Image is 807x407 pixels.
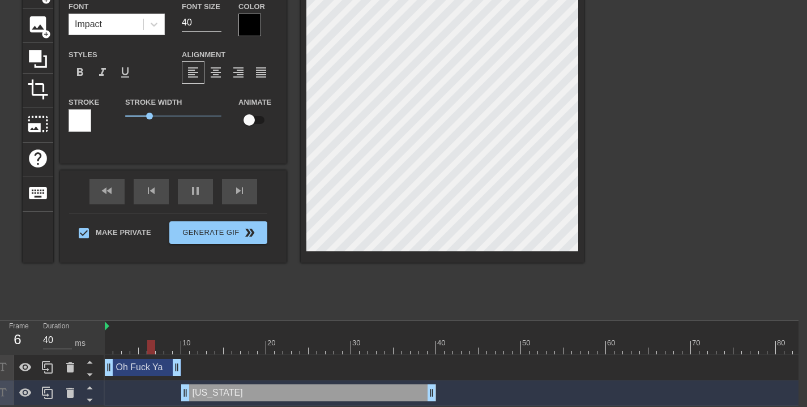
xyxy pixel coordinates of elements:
[1,321,35,354] div: Frame
[209,66,223,79] span: format_align_center
[254,66,268,79] span: format_align_justify
[118,66,132,79] span: format_underline
[233,184,246,198] span: skip_next
[232,66,245,79] span: format_align_right
[43,323,69,330] label: Duration
[9,329,26,350] div: 6
[75,337,86,349] div: ms
[169,221,267,244] button: Generate Gif
[243,226,257,239] span: double_arrow
[182,337,193,349] div: 10
[238,1,265,12] label: Color
[96,66,109,79] span: format_italic
[437,337,447,349] div: 40
[189,184,202,198] span: pause
[426,387,437,399] span: drag_handle
[182,49,225,61] label: Alignment
[607,337,617,349] div: 60
[27,113,49,135] span: photo_size_select_large
[171,362,182,373] span: drag_handle
[144,184,158,198] span: skip_previous
[69,49,97,61] label: Styles
[692,337,702,349] div: 70
[27,14,49,35] span: image
[96,227,151,238] span: Make Private
[41,29,51,39] span: add_circle
[125,97,182,108] label: Stroke Width
[267,337,277,349] div: 20
[777,337,787,349] div: 80
[100,184,114,198] span: fast_rewind
[352,337,362,349] div: 30
[174,226,263,239] span: Generate Gif
[69,1,88,12] label: Font
[103,362,114,373] span: drag_handle
[27,148,49,169] span: help
[180,387,191,399] span: drag_handle
[27,182,49,204] span: keyboard
[75,18,102,31] div: Impact
[182,1,220,12] label: Font Size
[238,97,271,108] label: Animate
[69,97,99,108] label: Stroke
[186,66,200,79] span: format_align_left
[73,66,87,79] span: format_bold
[522,337,532,349] div: 50
[27,79,49,100] span: crop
